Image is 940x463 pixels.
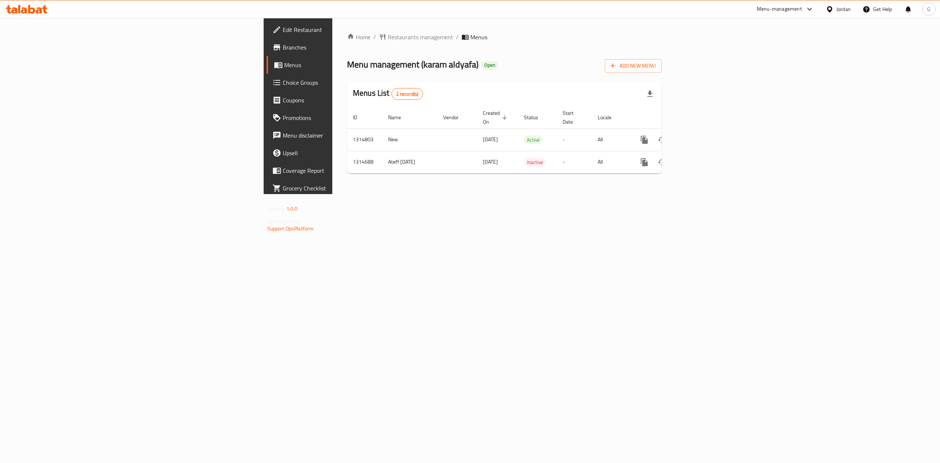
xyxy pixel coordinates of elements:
[283,149,415,157] span: Upsell
[353,113,367,122] span: ID
[267,74,421,91] a: Choice Groups
[267,144,421,162] a: Upsell
[267,91,421,109] a: Coupons
[927,5,930,13] span: G
[267,224,314,233] a: Support.OpsPlatform
[611,61,656,70] span: Add New Menu
[630,106,712,129] th: Actions
[836,5,851,13] div: Jordan
[267,21,421,39] a: Edit Restaurant
[267,127,421,144] a: Menu disclaimer
[653,153,671,171] button: Change Status
[481,62,498,68] span: Open
[267,56,421,74] a: Menus
[267,204,285,214] span: Version:
[283,78,415,87] span: Choice Groups
[391,88,423,100] div: Total records count
[347,33,662,41] nav: breadcrumb
[557,128,592,151] td: -
[598,113,621,122] span: Locale
[563,109,583,126] span: Start Date
[483,135,498,144] span: [DATE]
[267,216,301,226] span: Get support on:
[483,109,509,126] span: Created On
[636,153,653,171] button: more
[592,151,630,173] td: All
[481,61,498,70] div: Open
[524,158,546,167] span: Inactive
[353,88,423,100] h2: Menus List
[283,43,415,52] span: Branches
[286,204,298,214] span: 1.0.0
[641,85,659,103] div: Export file
[443,113,468,122] span: Vendor
[483,157,498,167] span: [DATE]
[524,113,548,122] span: Status
[470,33,487,41] span: Menus
[283,113,415,122] span: Promotions
[388,113,411,122] span: Name
[557,151,592,173] td: -
[267,162,421,179] a: Coverage Report
[592,128,630,151] td: All
[392,91,423,98] span: 2 record(s)
[524,136,543,144] span: Active
[653,131,671,149] button: Change Status
[283,184,415,193] span: Grocery Checklist
[757,5,802,14] div: Menu-management
[636,131,653,149] button: more
[267,179,421,197] a: Grocery Checklist
[267,39,421,56] a: Branches
[283,166,415,175] span: Coverage Report
[283,25,415,34] span: Edit Restaurant
[284,61,415,69] span: Menus
[283,96,415,105] span: Coupons
[524,135,543,144] div: Active
[456,33,459,41] li: /
[267,109,421,127] a: Promotions
[347,106,712,174] table: enhanced table
[605,59,662,73] button: Add New Menu
[283,131,415,140] span: Menu disclaimer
